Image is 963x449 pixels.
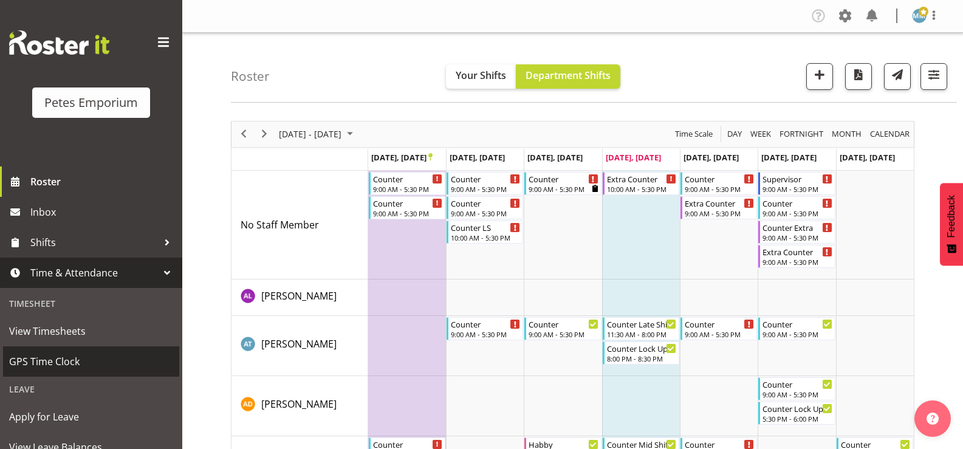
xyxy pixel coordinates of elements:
div: Counter Lock Up [763,402,832,414]
img: help-xxl-2.png [927,413,939,425]
div: No Staff Member"s event - Counter Begin From Friday, September 26, 2025 at 9:00:00 AM GMT+12:00 E... [680,172,757,195]
a: GPS Time Clock [3,346,179,377]
a: View Timesheets [3,316,179,346]
a: [PERSON_NAME] [261,397,337,411]
div: No Staff Member"s event - Counter Begin From Monday, September 22, 2025 at 9:00:00 AM GMT+12:00 E... [369,196,445,219]
div: 8:00 PM - 8:30 PM [607,354,676,363]
div: Alex-Micheal Taniwha"s event - Counter Begin From Tuesday, September 23, 2025 at 9:00:00 AM GMT+1... [447,317,523,340]
span: [DATE], [DATE] [840,152,895,163]
span: GPS Time Clock [9,352,173,371]
div: 10:00 AM - 5:30 PM [451,233,520,242]
button: Add a new shift [806,63,833,90]
div: Amelia Denz"s event - Counter Begin From Saturday, September 27, 2025 at 9:00:00 AM GMT+12:00 End... [758,377,835,400]
a: [PERSON_NAME] [261,289,337,303]
div: 9:00 AM - 5:30 PM [685,329,754,339]
div: Counter [451,197,520,209]
div: Counter [373,197,442,209]
div: Counter [451,318,520,330]
div: 9:00 AM - 5:30 PM [529,184,598,194]
div: 11:30 AM - 8:00 PM [607,329,676,339]
button: Download a PDF of the roster according to the set date range. [845,63,872,90]
div: No Staff Member"s event - Extra Counter Begin From Saturday, September 27, 2025 at 9:00:00 AM GMT... [758,245,835,268]
span: View Timesheets [9,322,173,340]
span: Day [726,126,743,142]
span: Time Scale [674,126,714,142]
div: Alex-Micheal Taniwha"s event - Counter Begin From Friday, September 26, 2025 at 9:00:00 AM GMT+12... [680,317,757,340]
td: Alex-Micheal Taniwha resource [231,316,368,376]
span: [DATE], [DATE] [761,152,817,163]
div: No Staff Member"s event - Counter Begin From Monday, September 22, 2025 at 9:00:00 AM GMT+12:00 E... [369,172,445,195]
div: Petes Emporium [44,94,138,112]
button: Timeline Week [749,126,773,142]
div: Alex-Micheal Taniwha"s event - Counter Lock Up Begin From Thursday, September 25, 2025 at 8:00:00... [603,341,679,365]
div: No Staff Member"s event - Counter LS Begin From Tuesday, September 23, 2025 at 10:00:00 AM GMT+12... [447,221,523,244]
div: Counter LS [451,221,520,233]
div: September 22 - 28, 2025 [275,122,360,147]
span: [DATE], [DATE] [527,152,583,163]
td: No Staff Member resource [231,171,368,279]
a: [PERSON_NAME] [261,337,337,351]
div: next period [254,122,275,147]
div: 9:00 AM - 5:30 PM [373,208,442,218]
div: previous period [233,122,254,147]
div: Counter [685,318,754,330]
div: Timesheet [3,291,179,316]
div: Alex-Micheal Taniwha"s event - Counter Begin From Wednesday, September 24, 2025 at 9:00:00 AM GMT... [524,317,601,340]
div: Supervisor [763,173,832,185]
div: Alex-Micheal Taniwha"s event - Counter Begin From Saturday, September 27, 2025 at 9:00:00 AM GMT+... [758,317,835,340]
div: No Staff Member"s event - Extra Counter Begin From Friday, September 26, 2025 at 9:00:00 AM GMT+1... [680,196,757,219]
span: Time & Attendance [30,264,158,282]
span: [DATE], [DATE] [684,152,739,163]
button: Previous [236,126,252,142]
span: calendar [869,126,911,142]
div: Counter [373,173,442,185]
span: [DATE], [DATE] [606,152,661,163]
div: 9:00 AM - 5:30 PM [763,233,832,242]
div: Counter [763,378,832,390]
span: Feedback [946,195,957,238]
button: Time Scale [673,126,715,142]
span: Month [831,126,863,142]
button: Filter Shifts [920,63,947,90]
button: Timeline Month [830,126,864,142]
img: Rosterit website logo [9,30,109,55]
div: 9:00 AM - 5:30 PM [451,184,520,194]
div: Counter [685,173,754,185]
div: 9:00 AM - 5:30 PM [685,208,754,218]
div: Counter [529,318,598,330]
div: 9:00 AM - 5:30 PM [763,389,832,399]
a: No Staff Member [241,218,319,232]
div: 9:00 AM - 5:30 PM [763,184,832,194]
div: Counter Lock Up [607,342,676,354]
h4: Roster [231,69,270,83]
a: Apply for Leave [3,402,179,432]
span: [DATE], [DATE] [450,152,505,163]
div: 9:00 AM - 5:30 PM [373,184,442,194]
div: 9:00 AM - 5:30 PM [763,329,832,339]
div: No Staff Member"s event - Counter Begin From Wednesday, September 24, 2025 at 9:00:00 AM GMT+12:0... [524,172,601,195]
div: Extra Counter [763,245,832,258]
span: Apply for Leave [9,408,173,426]
span: [DATE], [DATE] [371,152,433,163]
div: No Staff Member"s event - Extra Counter Begin From Thursday, September 25, 2025 at 10:00:00 AM GM... [603,172,679,195]
div: Extra Counter [685,197,754,209]
td: Amelia Denz resource [231,376,368,436]
button: Department Shifts [516,64,620,89]
div: No Staff Member"s event - Counter Begin From Tuesday, September 23, 2025 at 9:00:00 AM GMT+12:00 ... [447,196,523,219]
button: September 2025 [277,126,358,142]
div: 9:00 AM - 5:30 PM [529,329,598,339]
span: Inbox [30,203,176,221]
span: Department Shifts [526,69,611,82]
span: [DATE] - [DATE] [278,126,343,142]
span: Roster [30,173,176,191]
button: Month [868,126,912,142]
div: Extra Counter [607,173,676,185]
div: No Staff Member"s event - Counter Extra Begin From Saturday, September 27, 2025 at 9:00:00 AM GMT... [758,221,835,244]
div: Leave [3,377,179,402]
div: 9:00 AM - 5:30 PM [763,208,832,218]
span: Shifts [30,233,158,252]
div: Amelia Denz"s event - Counter Lock Up Begin From Saturday, September 27, 2025 at 5:30:00 PM GMT+1... [758,402,835,425]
